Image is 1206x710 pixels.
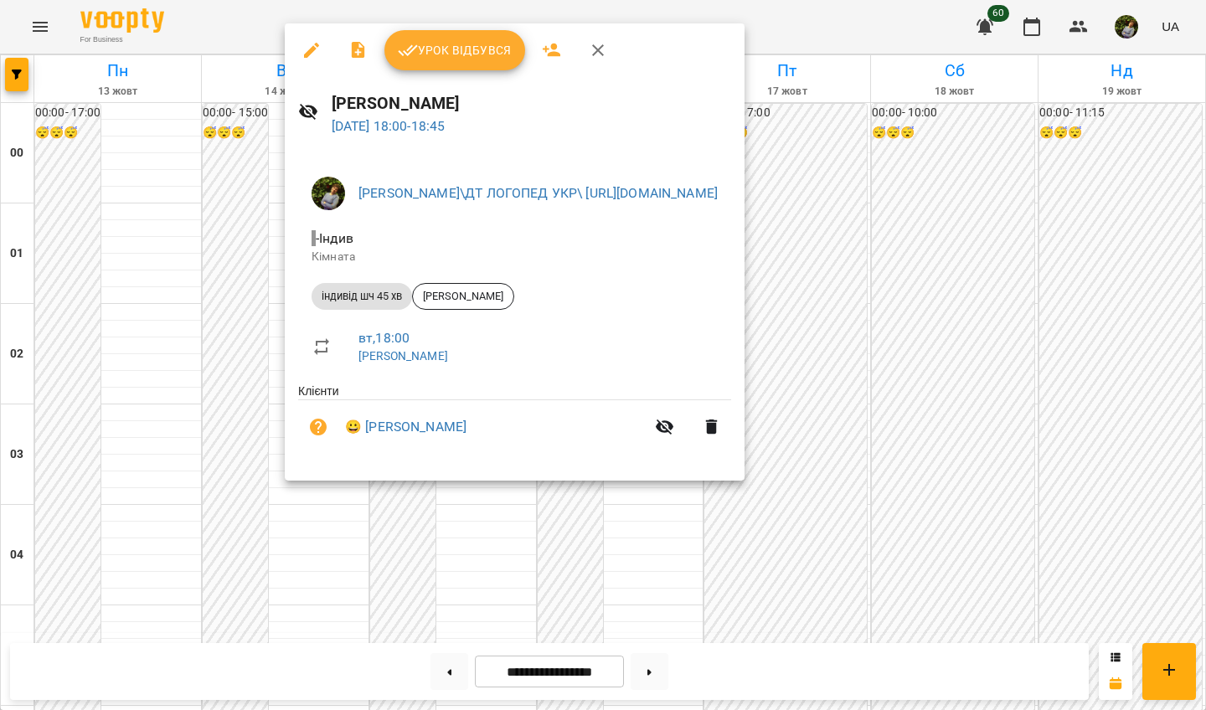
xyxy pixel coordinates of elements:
[332,90,732,116] h6: [PERSON_NAME]
[312,289,412,304] span: індивід шч 45 хв
[298,407,338,447] button: Візит ще не сплачено. Додати оплату?
[312,230,357,246] span: - Індив
[345,417,466,437] a: 😀 [PERSON_NAME]
[398,40,512,60] span: Урок відбувся
[384,30,525,70] button: Урок відбувся
[358,349,448,363] a: [PERSON_NAME]
[358,185,718,201] a: [PERSON_NAME]\ДТ ЛОГОПЕД УКР\ [URL][DOMAIN_NAME]
[312,249,718,265] p: Кімната
[413,289,513,304] span: [PERSON_NAME]
[298,383,731,460] ul: Клієнти
[332,118,446,134] a: [DATE] 18:00-18:45
[358,330,410,346] a: вт , 18:00
[412,283,514,310] div: [PERSON_NAME]
[312,177,345,210] img: b75e9dd987c236d6cf194ef640b45b7d.jpg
